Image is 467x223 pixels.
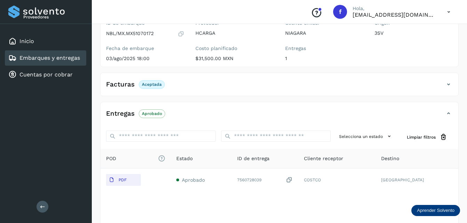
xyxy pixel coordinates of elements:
[417,208,454,213] p: Aprender Solvento
[106,174,141,186] button: PDF
[106,31,154,36] p: NBL/MX.MX51070172
[237,155,269,162] span: ID de entrega
[195,56,274,61] p: $31,500.00 MXN
[411,205,460,216] div: Aprender Solvento
[142,111,162,116] p: Aprobado
[381,155,399,162] span: Destino
[401,131,453,143] button: Limpiar filtros
[100,108,458,125] div: EntregasAprobado
[176,155,193,162] span: Estado
[106,155,165,162] span: POD
[5,34,86,49] div: Inicio
[19,71,73,78] a: Cuentas por cobrar
[285,56,363,61] p: 1
[23,15,83,19] p: Proveedores
[407,134,436,140] span: Limpiar filtros
[336,131,396,142] button: Selecciona un estado
[376,168,458,191] td: [GEOGRAPHIC_DATA]
[5,50,86,66] div: Embarques y entregas
[106,81,135,89] h4: Facturas
[195,30,274,36] p: HCARGA
[298,168,376,191] td: COSTCO
[285,46,363,51] label: Entregas
[106,110,135,118] h4: Entregas
[119,177,127,182] p: PDF
[195,46,274,51] label: Costo planificado
[106,46,184,51] label: Fecha de embarque
[100,79,458,96] div: FacturasAceptada
[19,55,80,61] a: Embarques y entregas
[353,6,436,11] p: Hola,
[142,82,162,87] p: Aceptada
[182,177,205,183] span: Aprobado
[237,176,293,184] div: 7560728039
[285,30,363,36] p: NIAGARA
[5,67,86,82] div: Cuentas por cobrar
[19,38,34,44] a: Inicio
[304,155,343,162] span: Cliente receptor
[353,11,436,18] p: facturacion@hcarga.com
[375,30,453,36] p: 3SV
[106,56,184,61] p: 03/ago/2025 18:00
